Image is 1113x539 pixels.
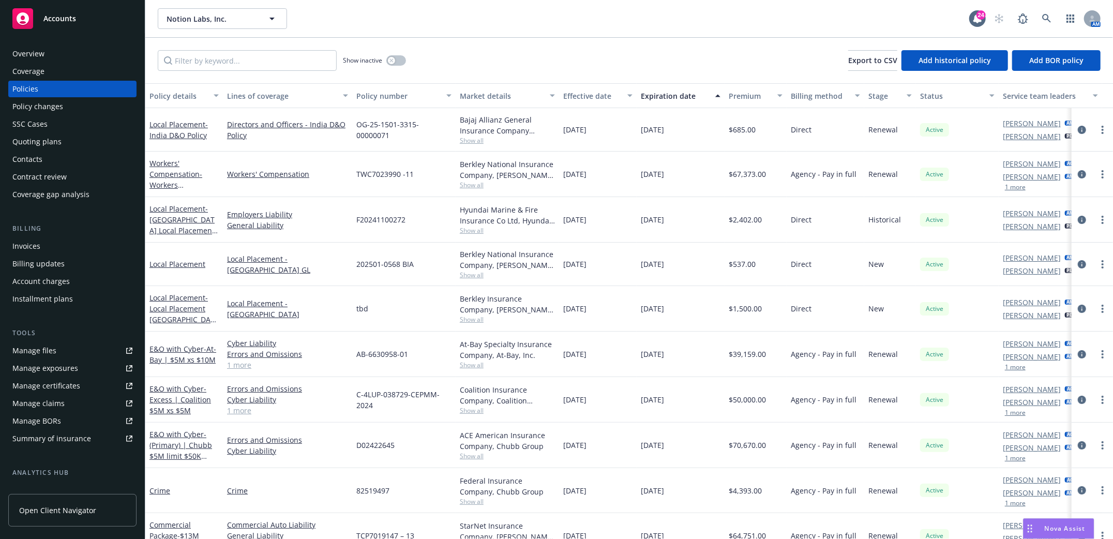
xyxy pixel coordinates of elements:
[868,169,898,179] span: Renewal
[43,14,76,23] span: Accounts
[563,394,586,405] span: [DATE]
[1096,168,1109,181] a: more
[1003,338,1061,349] a: [PERSON_NAME]
[227,338,348,349] a: Cyber Liability
[8,116,137,132] a: SSC Cases
[924,125,945,134] span: Active
[563,91,621,101] div: Effective date
[1096,258,1109,271] a: more
[8,360,137,377] a: Manage exposures
[1003,118,1061,129] a: [PERSON_NAME]
[356,214,405,225] span: F20241100272
[1003,158,1061,169] a: [PERSON_NAME]
[460,249,555,271] div: Berkley National Insurance Company, [PERSON_NAME] Corporation
[460,339,555,361] div: At-Bay Specialty Insurance Company, At-Bay, Inc.
[12,273,70,290] div: Account charges
[791,349,856,360] span: Agency - Pay in full
[149,293,216,335] span: - Local Placement [GEOGRAPHIC_DATA] GL
[729,91,771,101] div: Premium
[158,8,287,29] button: Notion Labs, Inc.
[227,298,348,320] a: Local Placement - [GEOGRAPHIC_DATA]
[848,55,897,65] span: Export to CSV
[864,83,916,108] button: Stage
[356,259,414,269] span: 202501-0568 BIA
[8,81,137,97] a: Policies
[989,8,1010,29] a: Start snowing
[12,395,65,412] div: Manage claims
[460,384,555,406] div: Coalition Insurance Company, Coalition Insurance Solutions (Carrier)
[920,91,983,101] div: Status
[1003,252,1061,263] a: [PERSON_NAME]
[868,124,898,135] span: Renewal
[1005,184,1026,190] button: 1 more
[227,519,348,530] a: Commercial Auto Liability
[641,394,664,405] span: [DATE]
[725,83,787,108] button: Premium
[356,91,440,101] div: Policy number
[8,342,137,359] a: Manage files
[1005,364,1026,370] button: 1 more
[1096,303,1109,315] a: more
[924,215,945,224] span: Active
[356,303,368,314] span: tbd
[924,486,945,495] span: Active
[791,169,856,179] span: Agency - Pay in full
[1003,171,1061,182] a: [PERSON_NAME]
[1003,91,1087,101] div: Service team leaders
[1005,455,1026,461] button: 1 more
[227,445,348,456] a: Cyber Liability
[8,46,137,62] a: Overview
[559,83,637,108] button: Effective date
[460,91,544,101] div: Market details
[8,395,137,412] a: Manage claims
[227,435,348,445] a: Errors and Omissions
[8,169,137,185] a: Contract review
[563,169,586,179] span: [DATE]
[1045,524,1086,533] span: Nova Assist
[12,378,80,394] div: Manage certificates
[729,485,762,496] span: $4,393.00
[1003,265,1061,276] a: [PERSON_NAME]
[460,361,555,369] span: Show all
[227,394,348,405] a: Cyber Liability
[12,360,78,377] div: Manage exposures
[460,136,555,145] span: Show all
[12,63,44,80] div: Coverage
[791,303,811,314] span: Direct
[999,83,1102,108] button: Service team leaders
[976,10,986,20] div: 24
[791,440,856,451] span: Agency - Pay in full
[12,342,56,359] div: Manage files
[12,482,98,499] div: Loss summary generator
[12,169,67,185] div: Contract review
[1076,348,1088,361] a: circleInformation
[1003,442,1061,453] a: [PERSON_NAME]
[12,151,42,168] div: Contacts
[1013,8,1033,29] a: Report a Bug
[1003,429,1061,440] a: [PERSON_NAME]
[149,259,205,269] a: Local Placement
[8,151,137,168] a: Contacts
[924,260,945,269] span: Active
[868,214,901,225] span: Historical
[641,440,664,451] span: [DATE]
[149,486,170,496] a: Crime
[356,440,395,451] span: D02422645
[641,91,709,101] div: Expiration date
[641,214,664,225] span: [DATE]
[729,214,762,225] span: $2,402.00
[916,83,999,108] button: Status
[8,4,137,33] a: Accounts
[149,119,208,140] a: Local Placement
[924,441,945,450] span: Active
[1003,487,1061,498] a: [PERSON_NAME]
[352,83,456,108] button: Policy number
[1076,484,1088,497] a: circleInformation
[563,124,586,135] span: [DATE]
[227,349,348,360] a: Errors and Omissions
[8,256,137,272] a: Billing updates
[791,259,811,269] span: Direct
[460,497,555,506] span: Show all
[149,429,212,472] a: E&O with Cyber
